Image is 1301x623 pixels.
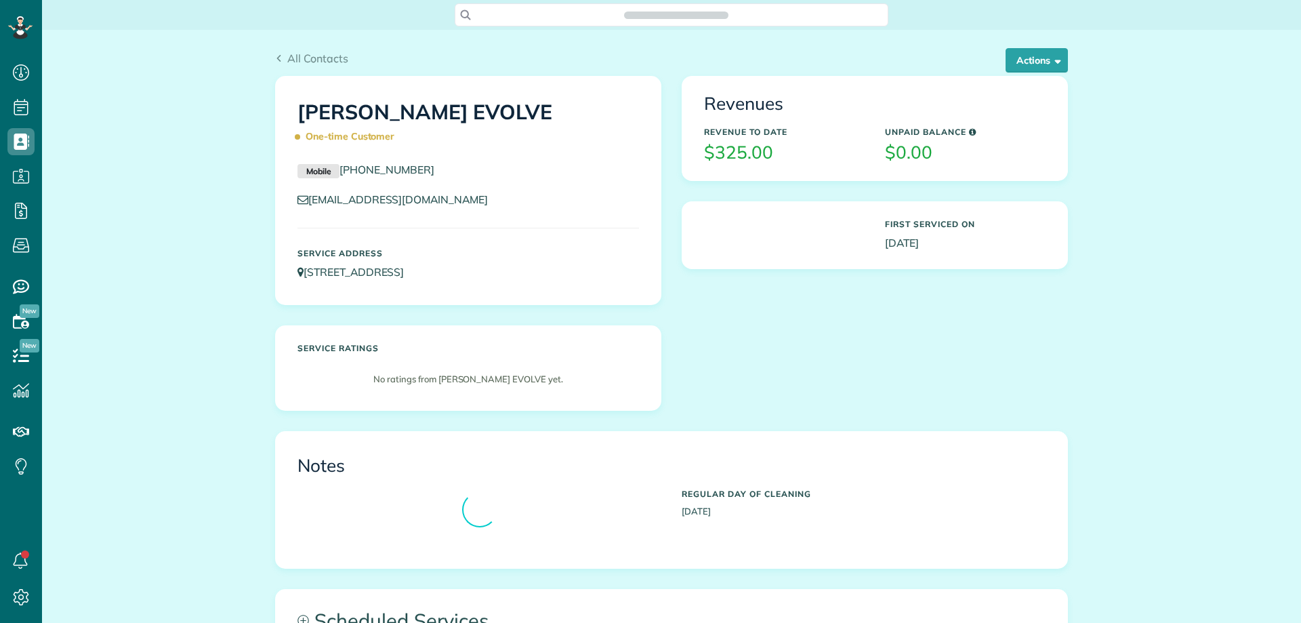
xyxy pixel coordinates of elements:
span: Search ZenMaid… [638,8,714,22]
p: [DATE] [885,235,1046,251]
h5: Service ratings [297,344,639,353]
h5: Unpaid Balance [885,127,1046,136]
h3: Revenues [704,94,1046,114]
span: New [20,304,39,318]
h5: Regular day of cleaning [682,489,1046,498]
h5: Service Address [297,249,639,258]
h5: First Serviced On [885,220,1046,228]
button: Actions [1006,48,1068,73]
h3: Notes [297,456,1046,476]
a: [EMAIL_ADDRESS][DOMAIN_NAME] [297,193,501,206]
a: [STREET_ADDRESS] [297,265,417,279]
h3: $0.00 [885,143,1046,163]
h1: [PERSON_NAME] EVOLVE [297,101,639,148]
h3: $325.00 [704,143,865,163]
a: All Contacts [275,50,348,66]
p: No ratings from [PERSON_NAME] EVOLVE yet. [304,373,632,386]
small: Mobile [297,164,339,179]
a: Mobile[PHONE_NUMBER] [297,163,434,176]
span: One-time Customer [297,125,400,148]
h5: Revenue to Date [704,127,865,136]
span: New [20,339,39,353]
span: All Contacts [287,52,348,65]
div: [DATE] [672,483,1056,518]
